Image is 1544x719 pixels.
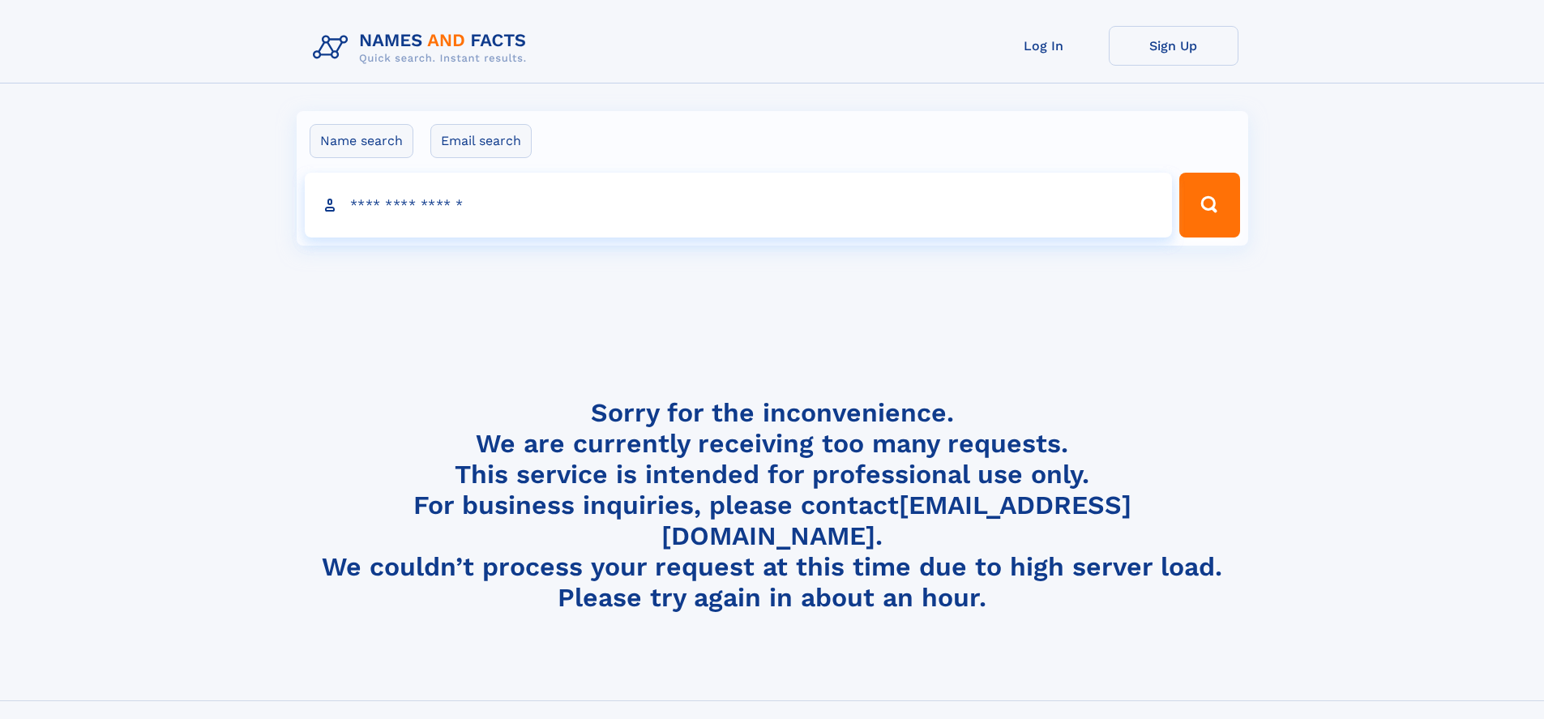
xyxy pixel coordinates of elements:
[1179,173,1239,238] button: Search Button
[310,124,413,158] label: Name search
[305,173,1173,238] input: search input
[306,397,1238,614] h4: Sorry for the inconvenience. We are currently receiving too many requests. This service is intend...
[979,26,1109,66] a: Log In
[1109,26,1238,66] a: Sign Up
[306,26,540,70] img: Logo Names and Facts
[661,490,1131,551] a: [EMAIL_ADDRESS][DOMAIN_NAME]
[430,124,532,158] label: Email search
